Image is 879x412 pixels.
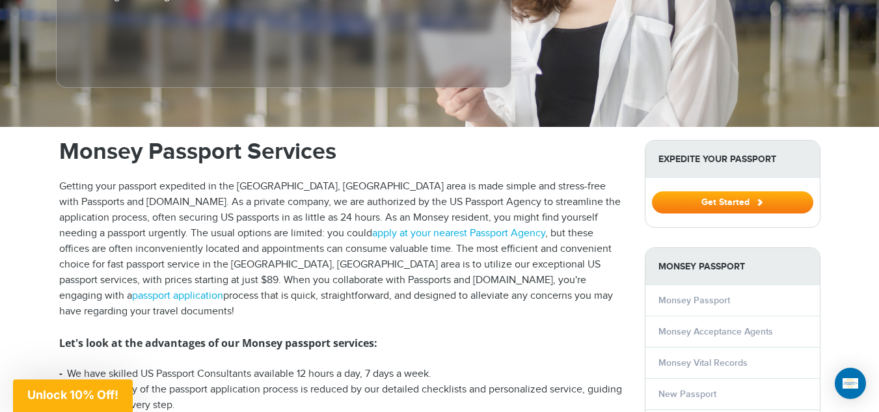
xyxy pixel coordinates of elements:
a: Monsey Passport [658,295,730,306]
a: apply at your nearest Passport Agency [372,227,545,240]
a: Monsey Acceptance Agents [658,326,773,337]
strong: Monsey Passport [645,248,820,285]
a: Get Started [652,197,813,207]
div: Unlock 10% Off! [13,379,133,412]
h1: Monsey Passport Services [59,140,625,163]
button: Get Started [652,191,813,213]
a: Monsey Vital Records [658,357,748,368]
div: Open Intercom Messenger [835,368,866,399]
a: New Passport [658,389,716,400]
li: We have skilled US Passport Consultants available 12 hours a day, 7 days a week. [59,366,625,382]
span: Unlock 10% Off! [27,388,118,402]
iframe: Customer reviews powered by Trustpilot [85,9,183,74]
h3: Let's look at the advantages of our Monsey passport services: [59,335,625,351]
strong: Expedite Your Passport [645,141,820,178]
a: passport application [132,290,223,302]
p: Getting your passport expedited in the [GEOGRAPHIC_DATA], [GEOGRAPHIC_DATA] area is made simple a... [59,179,625,320]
